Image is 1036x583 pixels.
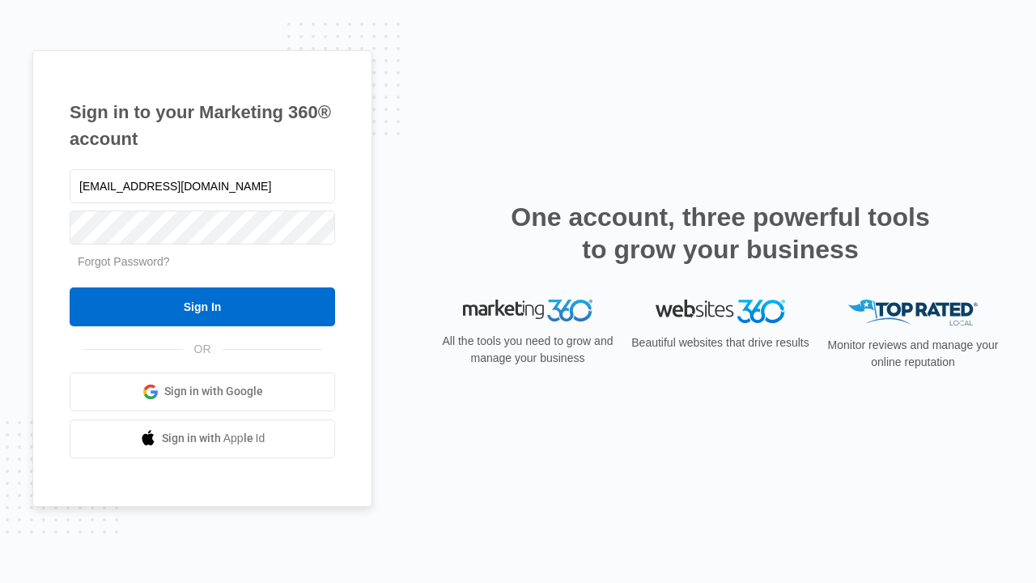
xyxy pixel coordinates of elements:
[656,300,785,323] img: Websites 360
[848,300,978,326] img: Top Rated Local
[70,419,335,458] a: Sign in with Apple Id
[70,287,335,326] input: Sign In
[437,333,618,367] p: All the tools you need to grow and manage your business
[183,341,223,358] span: OR
[463,300,592,322] img: Marketing 360
[70,169,335,203] input: Email
[70,99,335,152] h1: Sign in to your Marketing 360® account
[506,201,935,266] h2: One account, three powerful tools to grow your business
[822,337,1004,371] p: Monitor reviews and manage your online reputation
[630,334,811,351] p: Beautiful websites that drive results
[162,430,265,447] span: Sign in with Apple Id
[70,372,335,411] a: Sign in with Google
[78,255,170,268] a: Forgot Password?
[164,383,263,400] span: Sign in with Google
